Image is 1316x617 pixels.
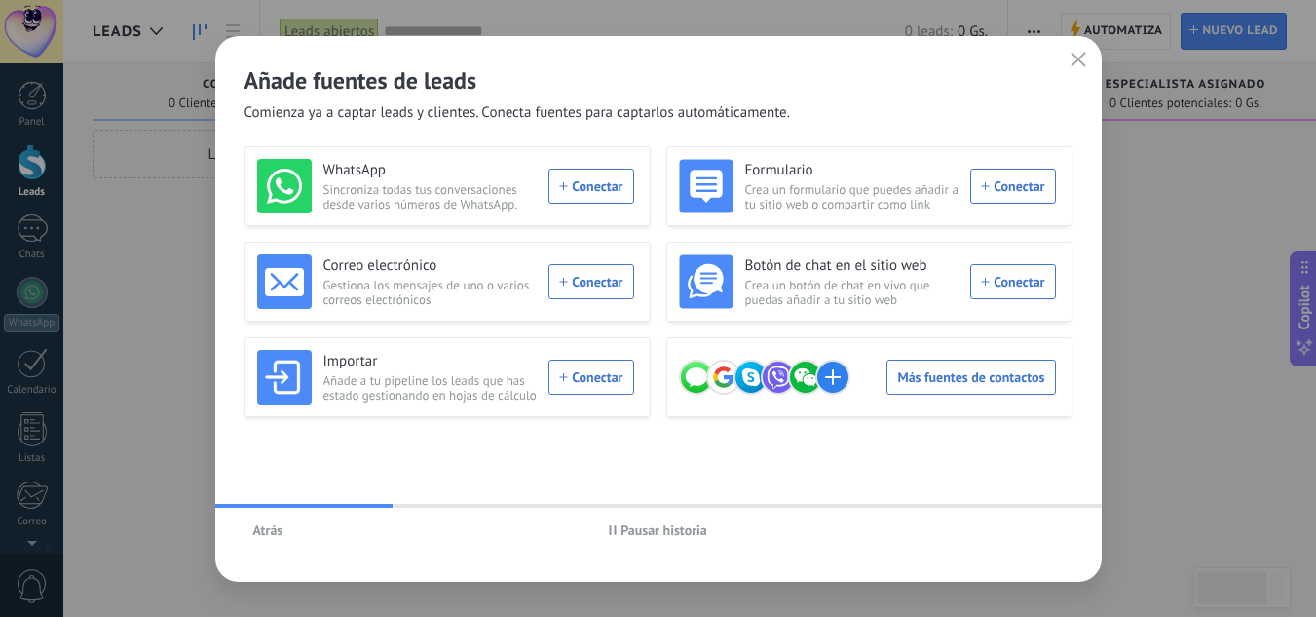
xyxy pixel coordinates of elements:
span: Comienza ya a captar leads y clientes. Conecta fuentes para captarlos automáticamente. [244,103,790,123]
span: Crea un formulario que puedes añadir a tu sitio web o compartir como link [745,182,959,212]
h3: Botón de chat en el sitio web [745,256,959,276]
h3: Formulario [745,161,959,180]
button: Atrás [244,516,292,545]
h3: Importar [323,352,538,371]
h3: Correo electrónico [323,256,538,276]
span: Pausar historia [620,523,707,537]
span: Añade a tu pipeline los leads que has estado gestionando en hojas de cálculo [323,373,538,403]
button: Pausar historia [600,516,716,545]
span: Sincroniza todas tus conversaciones desde varios números de WhatsApp. [323,182,538,212]
h2: Añade fuentes de leads [244,65,1072,96]
span: Gestiona los mensajes de uno o varios correos electrónicos [323,278,538,307]
span: Atrás [253,523,283,537]
h3: WhatsApp [323,161,538,180]
span: Crea un botón de chat en vivo que puedas añadir a tu sitio web [745,278,959,307]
